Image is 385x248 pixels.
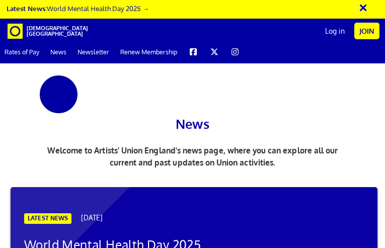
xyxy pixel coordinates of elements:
strong: Latest News: [7,4,47,13]
a: Renew Membership [116,40,182,63]
a: Log in [320,19,350,44]
h1: News [72,113,314,134]
span: Welcome to Artists' Union England's news page, where you can explore all our current and past upd... [47,145,338,168]
a: News [46,40,71,63]
a: Latest News:World Mental Health Day 2025 → [7,4,149,13]
span: [DEMOGRAPHIC_DATA][GEOGRAPHIC_DATA] [27,26,52,37]
a: Join [354,23,379,39]
span: LATEST NEWS [24,213,71,224]
span: [DATE] [81,213,102,222]
a: Newsletter [73,40,114,63]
